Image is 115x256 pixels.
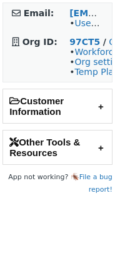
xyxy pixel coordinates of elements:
[2,171,112,196] footer: App not working? 🪳
[103,37,106,47] strong: /
[22,37,57,47] strong: Org ID:
[24,8,54,18] strong: Email:
[3,130,112,164] h2: Other Tools & Resources
[3,89,112,123] h2: Customer Information
[69,37,100,47] a: 97CT5
[79,173,112,194] a: File a bug report!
